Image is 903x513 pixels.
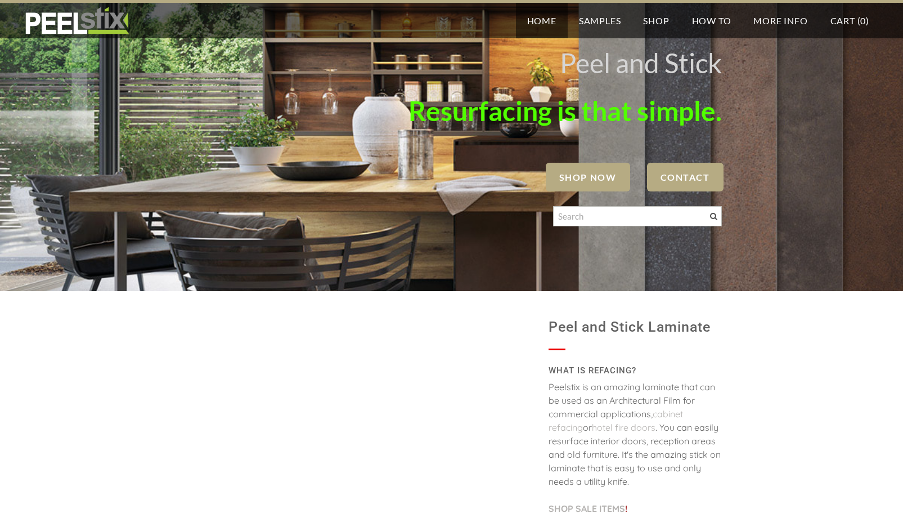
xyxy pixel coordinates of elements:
[647,163,724,191] a: Contact
[819,3,880,38] a: Cart (0)
[408,95,722,127] font: Resurfacing is that simple.
[23,7,131,35] img: REFACE SUPPLIES
[860,15,866,26] span: 0
[546,163,630,191] a: SHOP NOW
[549,314,722,341] h1: Peel and Stick Laminate
[549,408,683,433] a: cabinet refacing
[632,3,680,38] a: Shop
[560,47,722,79] font: Peel and Stick ​
[742,3,819,38] a: More Info
[681,3,743,38] a: How To
[516,3,568,38] a: Home
[592,422,655,433] a: hotel fire doors
[568,3,632,38] a: Samples
[549,362,722,380] h2: WHAT IS REFACING?
[710,213,717,220] span: Search
[553,206,722,226] input: Search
